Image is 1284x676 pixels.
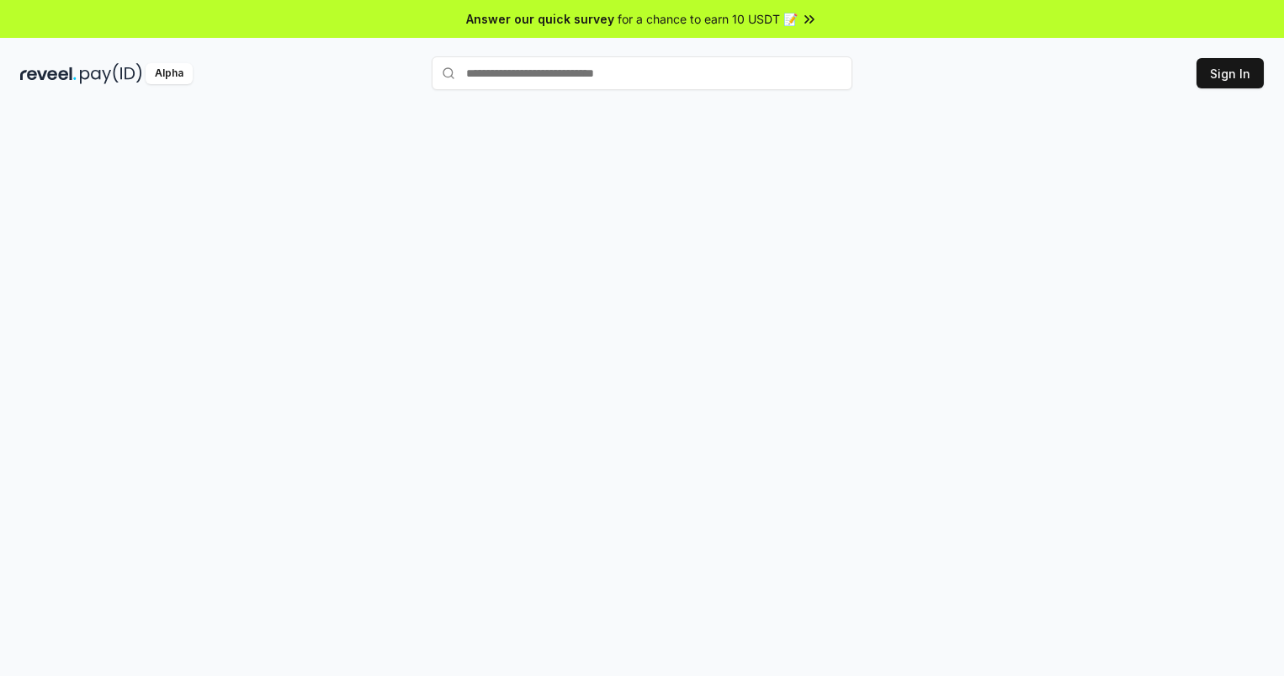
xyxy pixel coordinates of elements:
span: Answer our quick survey [466,10,614,28]
img: reveel_dark [20,63,77,84]
div: Alpha [146,63,193,84]
img: pay_id [80,63,142,84]
button: Sign In [1196,58,1264,88]
span: for a chance to earn 10 USDT 📝 [618,10,798,28]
